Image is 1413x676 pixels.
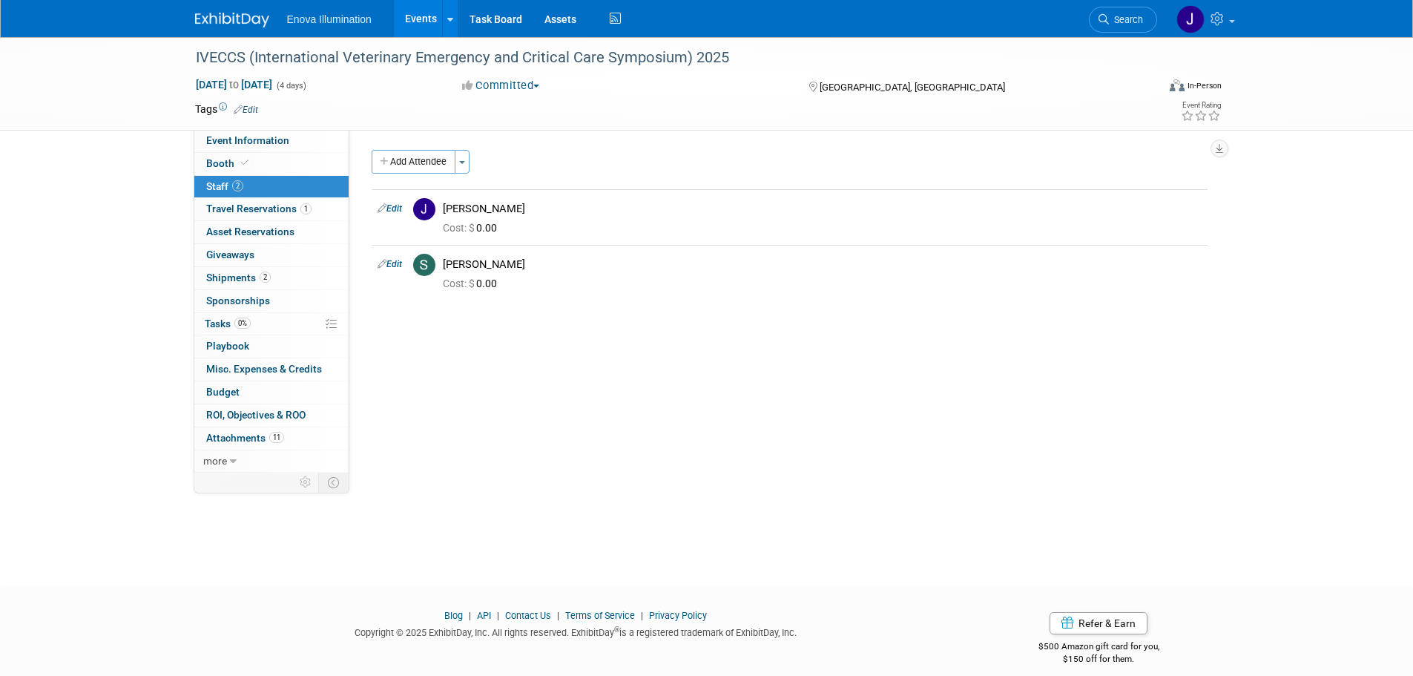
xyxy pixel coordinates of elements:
a: Playbook [194,335,349,358]
span: Attachments [206,432,284,444]
span: Cost: $ [443,278,476,289]
a: Budget [194,381,349,404]
a: Travel Reservations1 [194,198,349,220]
div: [PERSON_NAME] [443,202,1202,216]
span: more [203,455,227,467]
span: Booth [206,157,251,169]
span: 0.00 [443,222,503,234]
button: Add Attendee [372,150,455,174]
a: Shipments2 [194,267,349,289]
button: Committed [457,78,545,93]
div: [PERSON_NAME] [443,257,1202,272]
a: Tasks0% [194,313,349,335]
span: 0.00 [443,278,503,289]
span: Enova Illumination [287,13,372,25]
span: Cost: $ [443,222,476,234]
span: Tasks [205,318,251,329]
a: more [194,450,349,473]
span: 2 [260,272,271,283]
a: Misc. Expenses & Credits [194,358,349,381]
a: Terms of Service [565,610,635,621]
span: Playbook [206,340,249,352]
span: [DATE] [DATE] [195,78,273,91]
span: (4 days) [275,81,306,91]
span: | [637,610,647,621]
span: 0% [234,318,251,329]
span: Giveaways [206,249,254,260]
a: Blog [444,610,463,621]
a: Event Information [194,130,349,152]
span: Misc. Expenses & Credits [206,363,322,375]
a: Edit [234,105,258,115]
div: In-Person [1187,80,1222,91]
span: [GEOGRAPHIC_DATA], [GEOGRAPHIC_DATA] [820,82,1005,93]
a: Asset Reservations [194,221,349,243]
a: Contact Us [505,610,551,621]
a: API [477,610,491,621]
img: Format-Inperson.png [1170,79,1185,91]
a: Staff2 [194,176,349,198]
span: Shipments [206,272,271,283]
span: Event Information [206,134,289,146]
img: ExhibitDay [195,13,269,27]
a: Edit [378,259,402,269]
a: Edit [378,203,402,214]
a: Search [1089,7,1157,33]
td: Personalize Event Tab Strip [293,473,319,492]
div: Event Format [1070,77,1222,99]
td: Tags [195,102,258,117]
a: Privacy Policy [649,610,707,621]
span: Sponsorships [206,295,270,306]
span: | [493,610,503,621]
sup: ® [614,626,619,634]
a: Booth [194,153,349,175]
img: S.jpg [413,254,435,276]
span: | [465,610,475,621]
span: 2 [232,180,243,191]
a: ROI, Objectives & ROO [194,404,349,427]
div: $500 Amazon gift card for you, [979,631,1219,665]
span: Asset Reservations [206,226,294,237]
a: Attachments11 [194,427,349,450]
img: Joe Werner [1176,5,1205,33]
a: Giveaways [194,244,349,266]
div: IVECCS (International Veterinary Emergency and Critical Care Symposium) 2025 [191,45,1135,71]
span: Search [1109,14,1143,25]
span: Travel Reservations [206,203,312,214]
span: | [553,610,563,621]
span: Staff [206,180,243,192]
span: 11 [269,432,284,443]
a: Refer & Earn [1050,612,1147,634]
div: Copyright © 2025 ExhibitDay, Inc. All rights reserved. ExhibitDay is a registered trademark of Ex... [195,623,958,640]
img: J.jpg [413,198,435,220]
span: ROI, Objectives & ROO [206,409,306,421]
i: Booth reservation complete [241,159,248,167]
span: 1 [300,203,312,214]
a: Sponsorships [194,290,349,312]
div: $150 off for them. [979,653,1219,666]
div: Event Rating [1181,102,1221,109]
td: Toggle Event Tabs [318,473,349,492]
span: to [227,79,241,91]
span: Budget [206,386,240,398]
